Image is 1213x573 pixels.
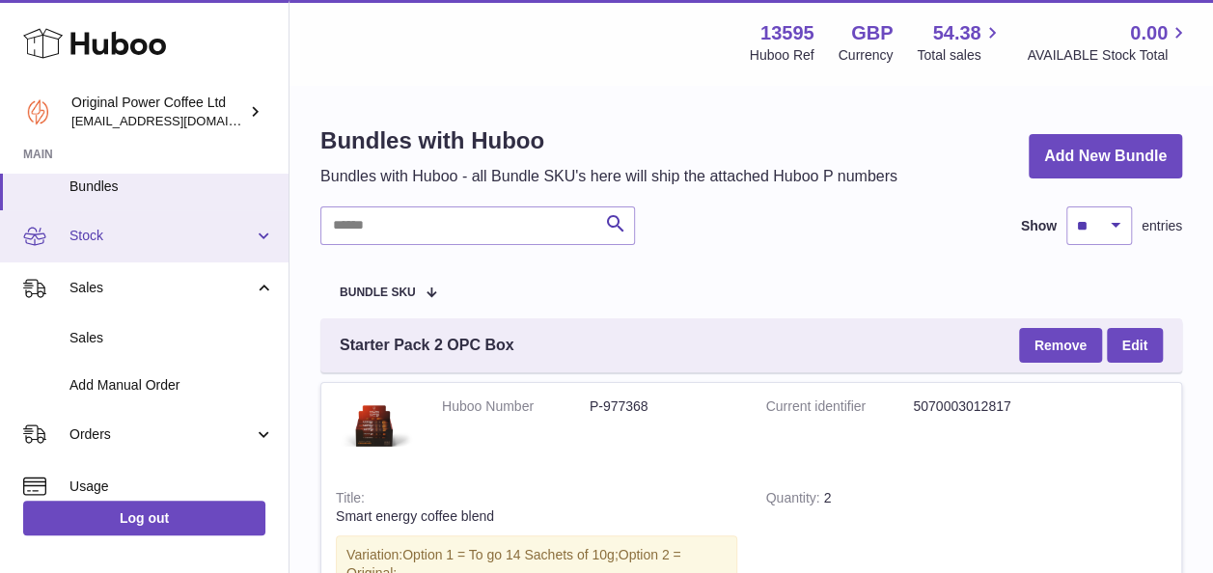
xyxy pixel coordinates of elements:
dt: Current identifier [766,397,914,416]
span: Sales [69,329,274,347]
span: Sales [69,279,254,297]
div: Huboo Ref [750,46,814,65]
a: 0.00 AVAILABLE Stock Total [1027,20,1190,65]
label: Show [1021,217,1057,235]
span: Option 1 = To go 14 Sachets of 10g; [402,547,619,562]
div: Original Power Coffee Ltd [71,94,245,130]
span: Orders [69,425,254,444]
span: Bundle SKU [340,286,416,299]
strong: Title [336,490,365,510]
h1: Bundles with Huboo [320,125,897,156]
span: 0.00 [1130,20,1168,46]
img: Smart energy coffee blend [336,397,413,455]
a: 54.38 Total sales [917,20,1003,65]
span: [EMAIL_ADDRESS][DOMAIN_NAME] [71,113,284,128]
span: Bundles [69,177,274,196]
strong: Quantity [766,490,824,510]
dt: Huboo Number [442,397,590,416]
span: Stock [69,227,254,245]
span: Starter Pack 2 OPC Box [340,335,514,356]
div: Currency [839,46,894,65]
p: Bundles with Huboo - all Bundle SKU's here will ship the attached Huboo P numbers [320,166,897,187]
span: 54.38 [932,20,980,46]
dd: P-977368 [590,397,737,416]
span: Total sales [917,46,1003,65]
a: Add New Bundle [1029,134,1182,179]
strong: GBP [851,20,893,46]
div: Smart energy coffee blend [336,507,737,526]
a: Edit [1107,328,1163,363]
span: Usage [69,477,274,496]
span: Add Manual Order [69,376,274,395]
img: internalAdmin-13595@internal.huboo.com [23,97,52,126]
span: AVAILABLE Stock Total [1027,46,1190,65]
a: Log out [23,501,265,535]
dd: 5070003012817 [913,397,1061,416]
strong: 13595 [760,20,814,46]
span: entries [1142,217,1182,235]
button: Remove [1019,328,1102,363]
